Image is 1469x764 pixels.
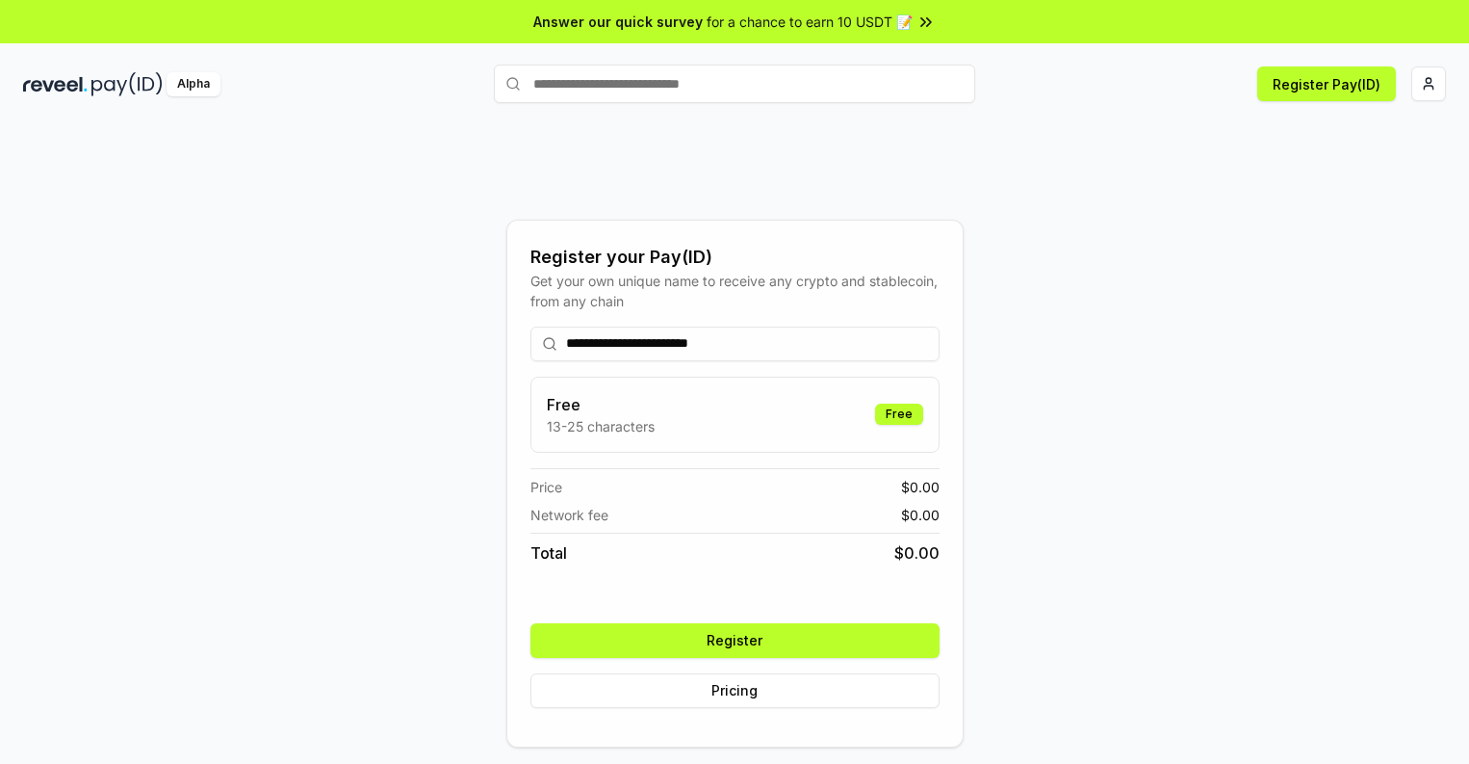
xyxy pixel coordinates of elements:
[875,404,923,425] div: Free
[547,416,655,436] p: 13-25 characters
[530,505,608,525] span: Network fee
[530,673,940,708] button: Pricing
[530,244,940,271] div: Register your Pay(ID)
[1257,66,1396,101] button: Register Pay(ID)
[91,72,163,96] img: pay_id
[547,393,655,416] h3: Free
[533,12,703,32] span: Answer our quick survey
[894,541,940,565] span: $ 0.00
[707,12,913,32] span: for a chance to earn 10 USDT 📝
[901,505,940,525] span: $ 0.00
[530,477,562,497] span: Price
[901,477,940,497] span: $ 0.00
[530,541,567,565] span: Total
[167,72,220,96] div: Alpha
[23,72,88,96] img: reveel_dark
[530,623,940,658] button: Register
[530,271,940,311] div: Get your own unique name to receive any crypto and stablecoin, from any chain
